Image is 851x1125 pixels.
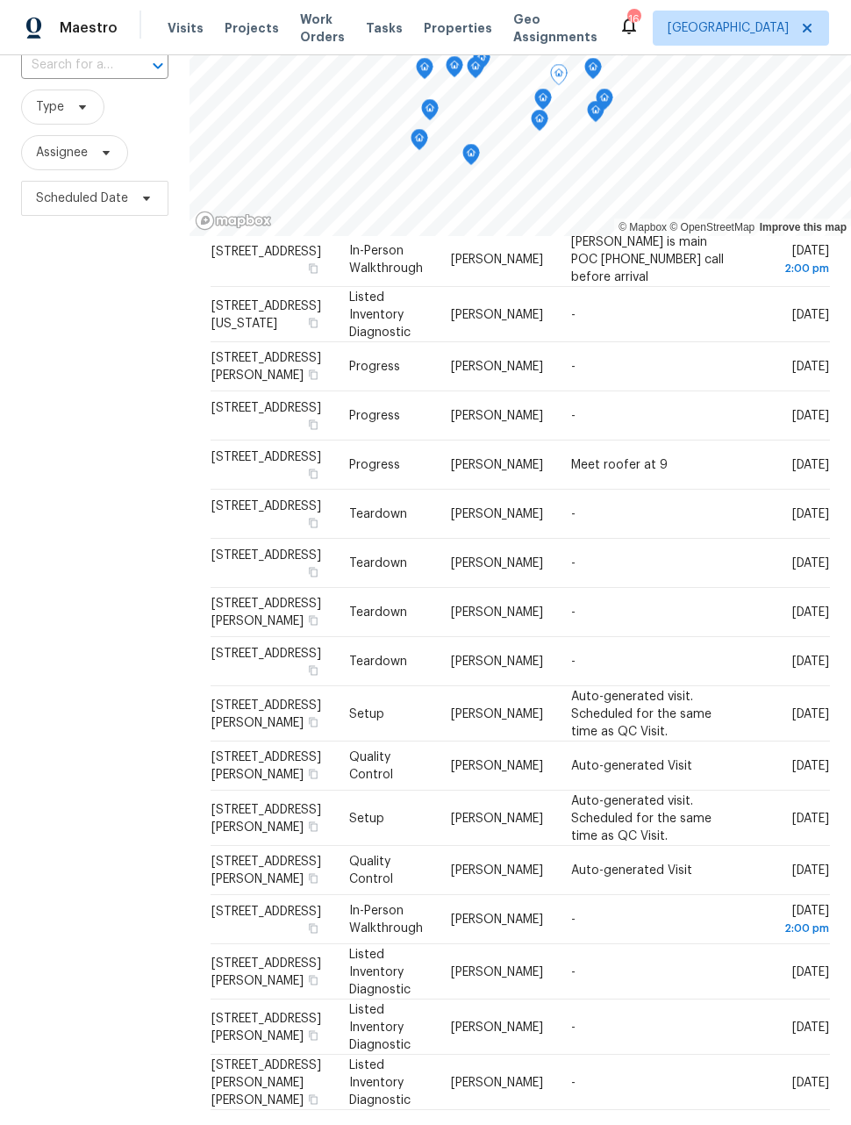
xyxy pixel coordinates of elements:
[571,459,668,471] span: Meet roofer at 9
[349,606,407,619] span: Teardown
[349,856,393,885] span: Quality Control
[587,101,604,128] div: Map marker
[451,1076,543,1088] span: [PERSON_NAME]
[792,760,829,772] span: [DATE]
[211,352,321,382] span: [STREET_ADDRESS][PERSON_NAME]
[451,410,543,422] span: [PERSON_NAME]
[349,948,411,995] span: Listed Inventory Diagnostic
[571,864,692,877] span: Auto-generated Visit
[534,89,552,116] div: Map marker
[792,606,829,619] span: [DATE]
[211,906,321,918] span: [STREET_ADDRESS]
[754,259,829,276] div: 2:00 pm
[571,914,576,926] span: -
[211,500,321,512] span: [STREET_ADDRESS]
[168,19,204,37] span: Visits
[792,361,829,373] span: [DATE]
[792,965,829,978] span: [DATE]
[571,1076,576,1088] span: -
[349,812,384,824] span: Setup
[305,1091,321,1107] button: Copy Address
[451,606,543,619] span: [PERSON_NAME]
[21,52,119,79] input: Search for an address...
[349,1058,411,1106] span: Listed Inventory Diagnostic
[211,299,321,329] span: [STREET_ADDRESS][US_STATE]
[467,57,484,84] div: Map marker
[305,663,321,678] button: Copy Address
[211,1058,321,1106] span: [STREET_ADDRESS][PERSON_NAME][PERSON_NAME]
[305,971,321,987] button: Copy Address
[349,656,407,668] span: Teardown
[349,361,400,373] span: Progress
[211,598,321,627] span: [STREET_ADDRESS][PERSON_NAME]
[571,690,712,737] span: Auto-generated visit. Scheduled for the same time as QC Visit.
[305,367,321,383] button: Copy Address
[571,965,576,978] span: -
[36,144,88,161] span: Assignee
[451,508,543,520] span: [PERSON_NAME]
[792,508,829,520] span: [DATE]
[305,1027,321,1043] button: Copy Address
[349,905,423,935] span: In-Person Walkthrough
[571,606,576,619] span: -
[571,557,576,570] span: -
[451,1021,543,1033] span: [PERSON_NAME]
[349,557,407,570] span: Teardown
[571,508,576,520] span: -
[211,803,321,833] span: [STREET_ADDRESS][PERSON_NAME]
[792,410,829,422] span: [DATE]
[366,22,403,34] span: Tasks
[305,564,321,580] button: Copy Address
[211,856,321,885] span: [STREET_ADDRESS][PERSON_NAME]
[571,1021,576,1033] span: -
[754,244,829,276] span: [DATE]
[349,290,411,338] span: Listed Inventory Diagnostic
[421,99,439,126] div: Map marker
[571,308,576,320] span: -
[451,707,543,720] span: [PERSON_NAME]
[305,921,321,936] button: Copy Address
[451,760,543,772] span: [PERSON_NAME]
[627,11,640,28] div: 16
[211,402,321,414] span: [STREET_ADDRESS]
[451,656,543,668] span: [PERSON_NAME]
[584,58,602,85] div: Map marker
[211,451,321,463] span: [STREET_ADDRESS]
[305,613,321,628] button: Copy Address
[60,19,118,37] span: Maestro
[305,766,321,782] button: Copy Address
[349,244,423,274] span: In-Person Walkthrough
[451,864,543,877] span: [PERSON_NAME]
[305,871,321,886] button: Copy Address
[305,713,321,729] button: Copy Address
[36,190,128,207] span: Scheduled Date
[305,515,321,531] button: Copy Address
[571,235,724,283] span: [PERSON_NAME] is main POC [PHONE_NUMBER] call before arrival
[416,58,433,85] div: Map marker
[571,361,576,373] span: -
[225,19,279,37] span: Projects
[619,221,667,233] a: Mapbox
[451,914,543,926] span: [PERSON_NAME]
[211,699,321,728] span: [STREET_ADDRESS][PERSON_NAME]
[211,245,321,257] span: [STREET_ADDRESS]
[596,89,613,116] div: Map marker
[300,11,345,46] span: Work Orders
[305,314,321,330] button: Copy Address
[451,812,543,824] span: [PERSON_NAME]
[792,707,829,720] span: [DATE]
[211,648,321,660] span: [STREET_ADDRESS]
[451,557,543,570] span: [PERSON_NAME]
[211,751,321,781] span: [STREET_ADDRESS][PERSON_NAME]
[451,253,543,265] span: [PERSON_NAME]
[195,211,272,231] a: Mapbox homepage
[424,19,492,37] span: Properties
[792,1076,829,1088] span: [DATE]
[571,794,712,842] span: Auto-generated visit. Scheduled for the same time as QC Visit.
[792,459,829,471] span: [DATE]
[792,864,829,877] span: [DATE]
[792,308,829,320] span: [DATE]
[792,557,829,570] span: [DATE]
[349,459,400,471] span: Progress
[571,760,692,772] span: Auto-generated Visit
